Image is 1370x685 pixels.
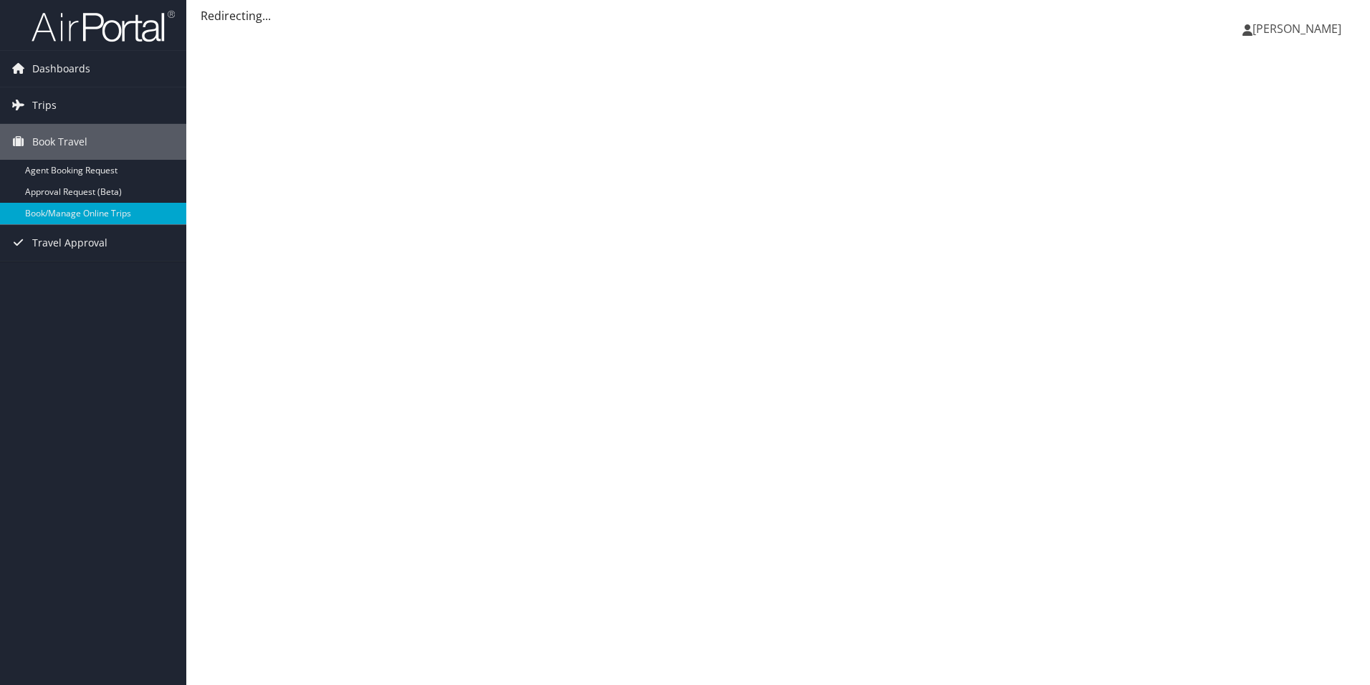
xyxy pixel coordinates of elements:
[32,51,90,87] span: Dashboards
[32,9,175,43] img: airportal-logo.png
[1252,21,1341,37] span: [PERSON_NAME]
[32,87,57,123] span: Trips
[201,7,1356,24] div: Redirecting...
[1242,7,1356,50] a: [PERSON_NAME]
[32,124,87,160] span: Book Travel
[32,225,107,261] span: Travel Approval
